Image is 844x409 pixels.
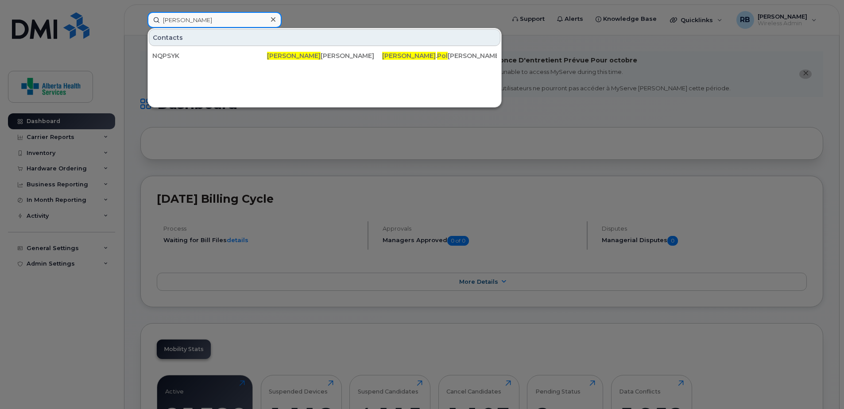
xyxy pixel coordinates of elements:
[149,48,500,64] a: NQPSYK[PERSON_NAME][PERSON_NAME][PERSON_NAME].Pol[PERSON_NAME][EMAIL_ADDRESS][DOMAIN_NAME]
[267,52,321,60] span: [PERSON_NAME]
[382,52,436,60] span: [PERSON_NAME]
[382,51,497,60] div: . [PERSON_NAME][EMAIL_ADDRESS][DOMAIN_NAME]
[152,51,267,60] div: NQPSYK
[437,52,448,60] span: Pol
[267,51,382,60] div: [PERSON_NAME]
[149,29,500,46] div: Contacts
